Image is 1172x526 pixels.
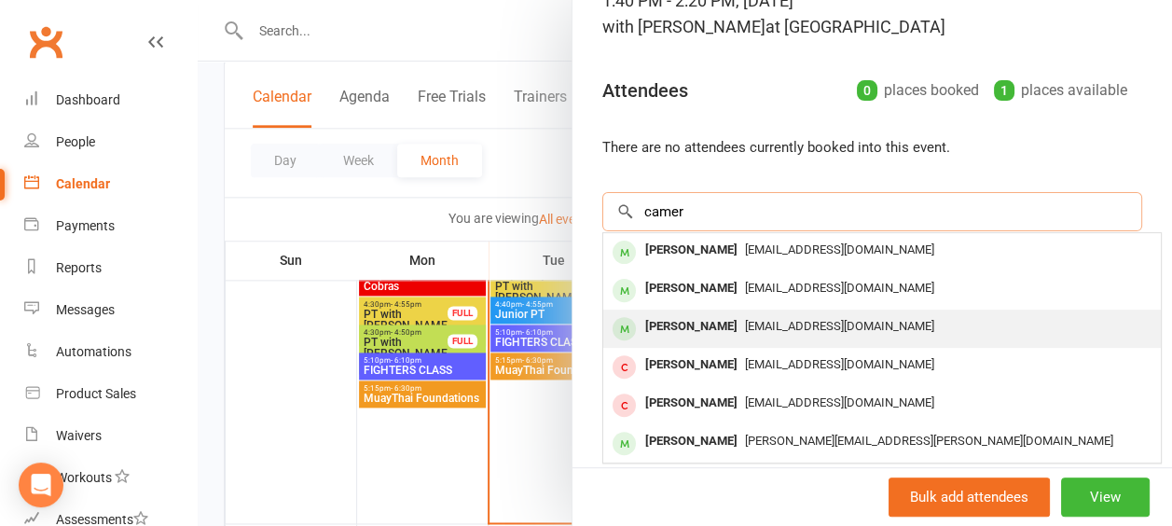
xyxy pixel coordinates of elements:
div: [PERSON_NAME] [638,275,745,302]
a: Payments [24,205,197,247]
div: Reports [56,260,102,275]
div: Payments [56,218,115,233]
div: places available [994,77,1127,104]
span: [EMAIL_ADDRESS][DOMAIN_NAME] [745,319,934,333]
span: [EMAIL_ADDRESS][DOMAIN_NAME] [745,242,934,256]
span: with [PERSON_NAME] [602,17,765,36]
button: View [1061,478,1150,517]
div: People [56,134,95,149]
a: Workouts [24,457,197,499]
li: There are no attendees currently booked into this event. [602,136,1142,159]
button: Bulk add attendees [889,478,1050,517]
span: [PERSON_NAME][EMAIL_ADDRESS][PERSON_NAME][DOMAIN_NAME] [745,434,1113,448]
div: Workouts [56,470,112,485]
span: at [GEOGRAPHIC_DATA] [765,17,945,36]
div: [PERSON_NAME] [638,313,745,340]
div: [PERSON_NAME] [638,390,745,417]
div: Messages [56,302,115,317]
a: Automations [24,331,197,373]
div: 0 [857,80,877,101]
span: [EMAIL_ADDRESS][DOMAIN_NAME] [745,395,934,409]
div: [PERSON_NAME] [638,428,745,455]
a: People [24,121,197,163]
div: member [613,279,636,302]
a: Calendar [24,163,197,205]
div: [PERSON_NAME] [638,352,745,379]
div: [PERSON_NAME] [638,237,745,264]
div: Calendar [56,176,110,191]
a: Messages [24,289,197,331]
div: member [613,355,636,379]
a: Dashboard [24,79,197,121]
a: Product Sales [24,373,197,415]
a: Waivers [24,415,197,457]
div: Dashboard [56,92,120,107]
span: [EMAIL_ADDRESS][DOMAIN_NAME] [745,281,934,295]
div: Product Sales [56,386,136,401]
div: Open Intercom Messenger [19,463,63,507]
div: Attendees [602,77,688,104]
input: Search to add attendees [602,192,1142,231]
div: 1 [994,80,1014,101]
div: member [613,317,636,340]
div: member [613,241,636,264]
a: Reports [24,247,197,289]
div: Waivers [56,428,102,443]
div: places booked [857,77,979,104]
a: Clubworx [22,19,69,65]
div: member [613,432,636,455]
span: [EMAIL_ADDRESS][DOMAIN_NAME] [745,357,934,371]
div: Automations [56,344,131,359]
div: member [613,394,636,417]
